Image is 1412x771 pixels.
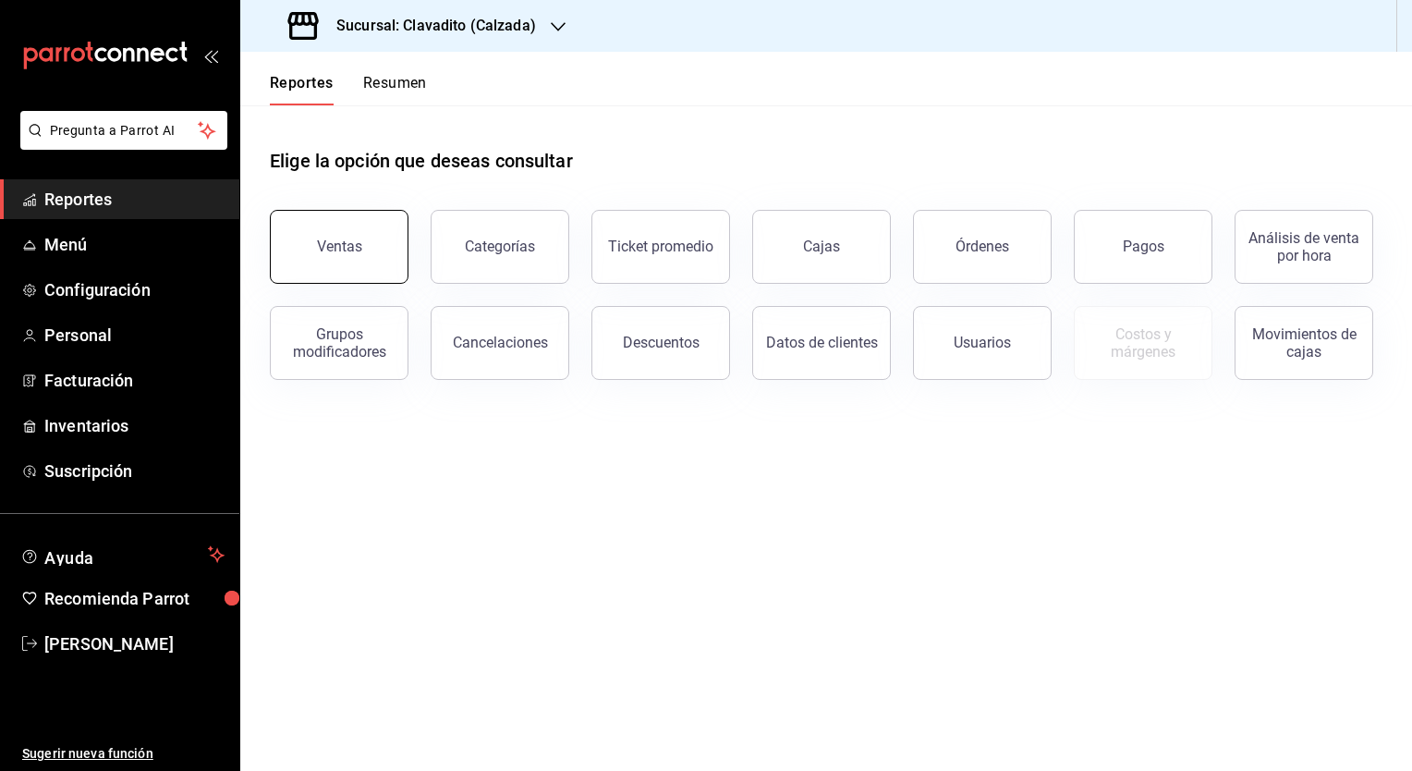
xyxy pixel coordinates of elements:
[13,134,227,153] a: Pregunta a Parrot AI
[322,15,536,37] h3: Sucursal: Clavadito (Calzada)
[766,334,878,351] div: Datos de clientes
[803,238,840,255] div: Cajas
[270,306,408,380] button: Grupos modificadores
[1247,325,1361,361] div: Movimientos de cajas
[282,325,396,361] div: Grupos modificadores
[44,631,225,656] span: [PERSON_NAME]
[1074,306,1212,380] button: Contrata inventarios para ver este reporte
[1086,325,1200,361] div: Costos y márgenes
[591,210,730,284] button: Ticket promedio
[913,210,1052,284] button: Órdenes
[608,238,713,255] div: Ticket promedio
[1235,210,1373,284] button: Análisis de venta por hora
[591,306,730,380] button: Descuentos
[752,210,891,284] button: Cajas
[270,147,573,175] h1: Elige la opción que deseas consultar
[44,277,225,302] span: Configuración
[317,238,362,255] div: Ventas
[44,413,225,438] span: Inventarios
[20,111,227,150] button: Pregunta a Parrot AI
[44,187,225,212] span: Reportes
[44,232,225,257] span: Menú
[1235,306,1373,380] button: Movimientos de cajas
[50,121,199,141] span: Pregunta a Parrot AI
[453,334,548,351] div: Cancelaciones
[44,323,225,348] span: Personal
[1123,238,1164,255] div: Pagos
[431,210,569,284] button: Categorías
[44,459,225,483] span: Suscripción
[1247,229,1361,264] div: Análisis de venta por hora
[270,74,427,105] div: navigation tabs
[752,306,891,380] button: Datos de clientes
[954,334,1011,351] div: Usuarios
[44,586,225,611] span: Recomienda Parrot
[270,210,408,284] button: Ventas
[431,306,569,380] button: Cancelaciones
[1074,210,1212,284] button: Pagos
[956,238,1009,255] div: Órdenes
[913,306,1052,380] button: Usuarios
[44,544,201,566] span: Ayuda
[22,744,225,764] span: Sugerir nueva función
[270,74,334,105] button: Reportes
[44,368,225,393] span: Facturación
[363,74,427,105] button: Resumen
[465,238,535,255] div: Categorías
[203,48,218,63] button: open_drawer_menu
[623,334,700,351] div: Descuentos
